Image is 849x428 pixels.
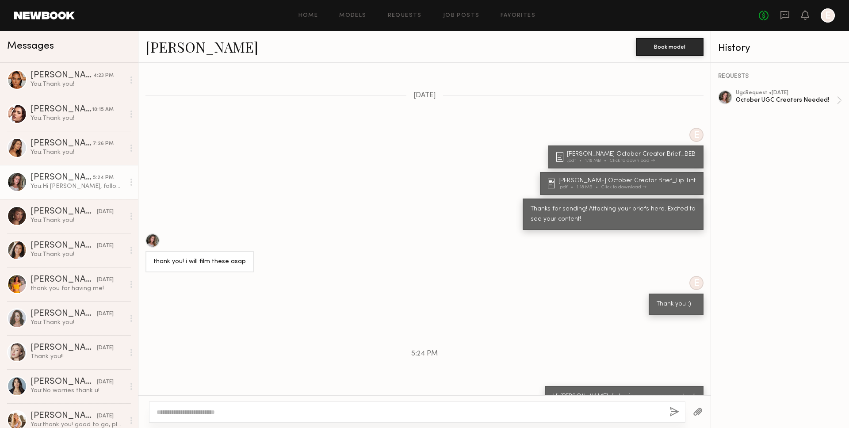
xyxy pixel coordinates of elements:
div: [PERSON_NAME] [31,71,93,80]
div: Thank you!! [31,352,125,361]
div: .pdf [558,185,577,190]
span: [DATE] [413,92,436,99]
div: You: Thank you! [31,80,125,88]
a: Job Posts [443,13,480,19]
a: [PERSON_NAME] [145,37,258,56]
div: [PERSON_NAME] [31,310,97,318]
div: [DATE] [97,276,114,284]
div: 5:24 PM [93,174,114,182]
div: [PERSON_NAME] October Creator Brief_BEB [567,151,698,157]
div: ugc Request • [DATE] [736,90,837,96]
div: You: Thank you! [31,114,125,122]
button: Book model [636,38,704,56]
div: You: Thank you! [31,148,125,157]
div: [PERSON_NAME] [31,105,92,114]
div: REQUESTS [718,73,842,80]
div: [PERSON_NAME] [31,378,97,386]
a: Book model [636,42,704,50]
div: [DATE] [97,242,114,250]
div: [PERSON_NAME] [31,344,97,352]
div: 10:15 AM [92,106,114,114]
div: 1.18 MB [585,158,610,163]
div: Hi [PERSON_NAME], following up on your content! [553,392,696,402]
div: [DATE] [97,378,114,386]
div: thank you for having me! [31,284,125,293]
div: You: Hi [PERSON_NAME], following up on your content! [31,182,125,191]
div: [PERSON_NAME] [31,207,97,216]
div: thank you! i will film these asap [153,257,246,267]
div: [DATE] [97,208,114,216]
div: [PERSON_NAME] [31,275,97,284]
div: [DATE] [97,412,114,420]
div: History [718,43,842,53]
div: [PERSON_NAME] October Creator Brief_Lip Tint [558,178,698,184]
div: Thank you :) [657,299,696,310]
a: Requests [388,13,422,19]
div: You: Thank you! [31,318,125,327]
div: [PERSON_NAME] [31,241,97,250]
div: You: Thank you! [31,250,125,259]
span: 5:24 PM [411,350,438,358]
div: [PERSON_NAME] [31,139,93,148]
span: Messages [7,41,54,51]
a: [PERSON_NAME] October Creator Brief_BEB.pdf1.18 MBClick to download [556,151,698,163]
a: Favorites [501,13,535,19]
a: Home [298,13,318,19]
a: Models [339,13,366,19]
div: You: No worries thank u! [31,386,125,395]
div: 1.18 MB [577,185,601,190]
div: Thanks for sending! Attaching your briefs here. Excited to see your content! [531,204,696,225]
a: ugcRequest •[DATE]October UGC Creators Needed! [736,90,842,111]
div: Click to download [610,158,655,163]
div: 4:23 PM [93,72,114,80]
div: October UGC Creators Needed! [736,96,837,104]
div: .pdf [567,158,585,163]
a: E [821,8,835,23]
div: 7:26 PM [93,140,114,148]
div: Click to download [601,185,646,190]
div: [PERSON_NAME] [31,173,93,182]
div: [DATE] [97,310,114,318]
div: You: Thank you! [31,216,125,225]
a: [PERSON_NAME] October Creator Brief_Lip Tint.pdf1.18 MBClick to download [548,178,698,190]
div: [DATE] [97,344,114,352]
div: [PERSON_NAME] [31,412,97,420]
